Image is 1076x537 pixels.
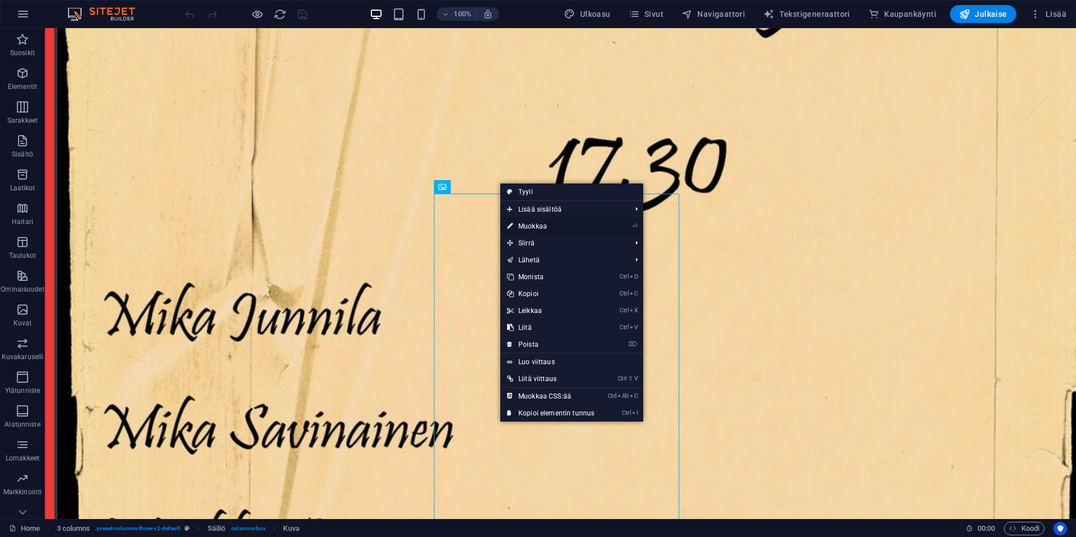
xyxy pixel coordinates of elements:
p: Sarakkeet [7,116,38,125]
span: . preset-columns-three-v2-default [95,522,180,535]
a: Lähetä [500,252,626,268]
i: C [630,392,638,400]
i: Ctrl [620,290,629,297]
span: : [985,524,987,532]
button: Navigaattori [677,5,750,23]
button: Ulkoasu [559,5,615,23]
span: Lisää [1030,8,1066,20]
h6: Istunnon aika [966,522,996,535]
span: Julkaise [959,8,1007,20]
i: Lataa sivu uudelleen [274,8,286,21]
span: Tekstigeneraattori [763,8,850,20]
i: ⇧ [628,375,633,382]
span: Navigaattori [682,8,745,20]
p: Kuvakaruselli [2,352,43,361]
span: . columns-box [230,522,266,535]
i: C [630,290,638,297]
i: V [634,375,638,382]
a: Ctrl⇧VLiitä viittaus [500,370,601,387]
a: Luo viittaus [500,353,643,370]
a: CtrlDMonista [500,268,601,285]
h6: 100% [454,7,472,21]
i: Alt [617,392,629,400]
a: CtrlIKopioi elementin tunnus [500,405,601,422]
i: Ctrl [620,273,629,280]
button: Julkaise [950,5,1016,23]
p: Ominaisuudet [1,285,44,294]
p: Lomakkeet [6,454,39,463]
a: CtrlXLeikkaa [500,302,601,319]
i: Ctrl [620,307,629,314]
button: Sivut [624,5,668,23]
span: 00 00 [978,522,995,535]
button: 100% [437,7,477,21]
span: Napsauta valitaksesi. Kaksoisnapsauta muokataksesi [208,522,226,535]
span: Sivut [629,8,663,20]
i: Ctrl [622,409,631,417]
span: Lisää sisältöä [500,201,626,218]
p: Haitari [12,217,33,226]
button: Koodi [1004,522,1044,535]
i: Ctrl [608,392,617,400]
button: Lisää [1025,5,1071,23]
img: Editor Logo [65,7,149,21]
p: Sisältö [12,150,33,159]
div: Ulkoasu (Ctrl+Alt+Y) [559,5,615,23]
span: Napsauta valitaksesi. Kaksoisnapsauta muokataksesi [57,522,91,535]
i: Ctrl [618,375,627,382]
p: Kuvat [14,319,32,328]
p: Taulukot [9,251,36,260]
i: I [632,409,638,417]
a: CtrlCKopioi [500,285,601,302]
a: ⌦Poista [500,336,601,353]
span: Koodi [1009,522,1039,535]
a: CtrlVLiitä [500,319,601,336]
span: Kaupankäynti [868,8,936,20]
i: ⏎ [633,222,638,230]
i: D [630,273,638,280]
i: ⌦ [629,341,638,348]
button: Tekstigeneraattori [759,5,855,23]
i: V [630,324,638,331]
a: CtrlAltCMuokkaa CSS:ää [500,388,601,405]
button: Usercentrics [1053,522,1067,535]
p: Laatikot [10,184,35,193]
p: Ylätunniste [5,386,40,395]
a: ⏎Muokkaa [500,218,601,235]
button: reload [273,7,286,21]
button: Napsauta tästä poistuaksesi esikatselutilasta ja jatkaaksesi muokkaamista [250,7,264,21]
p: Elementit [8,82,37,91]
i: Koon muuttuessa säädä zoomaustaso automaattisesti sopimaan valittuun laitteeseen. [483,9,493,19]
p: Alatunniste [5,420,40,429]
i: Ctrl [620,324,629,331]
span: Siirrä [500,235,626,252]
a: Tyyli [500,184,643,200]
i: X [630,307,638,314]
nav: breadcrumb [57,522,299,535]
p: Suosikit [10,48,35,57]
a: Napsauta peruuttaaksesi valinnan. Kaksoisnapsauta avataksesi Sivut [9,522,40,535]
i: Tämä elementti on mukautettava esiasetus [185,525,190,531]
span: Ulkoasu [564,8,610,20]
p: Markkinointi [3,487,42,496]
button: Kaupankäynti [864,5,941,23]
span: Napsauta valitaksesi. Kaksoisnapsauta muokataksesi [283,522,299,535]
